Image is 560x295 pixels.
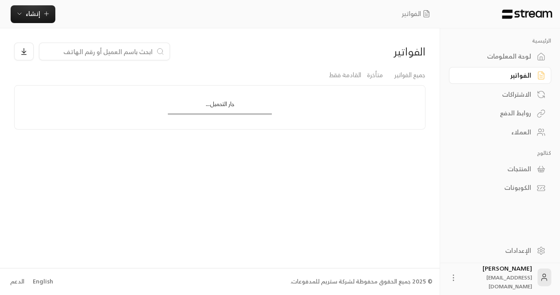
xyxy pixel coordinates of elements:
[460,52,531,61] div: لوحة المعلومات
[402,9,433,19] nav: breadcrumb
[460,246,531,255] div: الإعدادات
[168,100,272,113] div: جار التحميل...
[460,128,531,137] div: العملاء
[460,109,531,118] div: روابط الدفع
[449,149,551,157] p: كتالوج
[402,9,433,19] a: الفواتير
[367,67,383,83] a: متأخرة
[394,67,425,83] a: جميع الفواتير
[449,48,551,65] a: لوحة المعلومات
[449,105,551,122] a: روابط الدفع
[26,8,40,19] span: إنشاء
[449,124,551,141] a: العملاء
[45,47,153,56] input: ابحث باسم العميل أو رقم الهاتف
[449,179,551,197] a: الكوبونات
[449,86,551,103] a: الاشتراكات
[449,67,551,84] a: الفواتير
[7,274,27,290] a: الدعم
[501,9,553,19] img: Logo
[329,44,425,59] div: الفواتير
[460,90,531,99] div: الاشتراكات
[449,160,551,177] a: المنتجات
[449,37,551,44] p: الرئيسية
[329,67,361,83] a: القادمة فقط
[460,165,531,173] div: المنتجات
[463,264,532,291] div: [PERSON_NAME]
[449,242,551,259] a: الإعدادات
[487,273,532,291] span: [EMAIL_ADDRESS][DOMAIN_NAME]
[33,277,53,286] div: English
[11,5,55,23] button: إنشاء
[460,183,531,192] div: الكوبونات
[290,277,433,286] div: © 2025 جميع الحقوق محفوظة لشركة ستريم للمدفوعات.
[460,71,531,80] div: الفواتير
